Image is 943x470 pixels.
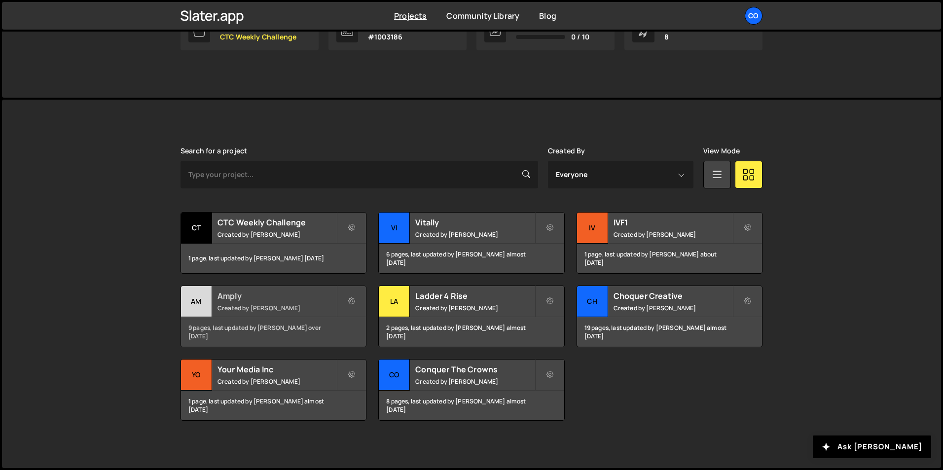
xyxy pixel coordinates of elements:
[577,213,608,244] div: IV
[378,359,564,421] a: Co Conquer The Crowns Created by [PERSON_NAME] 8 pages, last updated by [PERSON_NAME] almost [DATE]
[446,10,519,21] a: Community Library
[378,286,564,347] a: La Ladder 4 Rise Created by [PERSON_NAME] 2 pages, last updated by [PERSON_NAME] almost [DATE]
[415,364,534,375] h2: Conquer The Crowns
[379,244,564,273] div: 6 pages, last updated by [PERSON_NAME] almost [DATE]
[415,230,534,239] small: Created by [PERSON_NAME]
[571,33,589,41] span: 0 / 10
[415,290,534,301] h2: Ladder 4 Rise
[379,286,410,317] div: La
[614,217,732,228] h2: IVF1
[379,317,564,347] div: 2 pages, last updated by [PERSON_NAME] almost [DATE]
[539,10,556,21] a: Blog
[181,212,366,274] a: CT CTC Weekly Challenge Created by [PERSON_NAME] 1 page, last updated by [PERSON_NAME] [DATE]
[181,161,538,188] input: Type your project...
[614,290,732,301] h2: Choquer Creative
[218,290,336,301] h2: Amply
[548,147,585,155] label: Created By
[181,213,212,244] div: CT
[181,360,212,391] div: Yo
[218,304,336,312] small: Created by [PERSON_NAME]
[220,33,296,41] p: CTC Weekly Challenge
[577,317,762,347] div: 19 pages, last updated by [PERSON_NAME] almost [DATE]
[218,364,336,375] h2: Your Media Inc
[379,360,410,391] div: Co
[664,33,712,41] p: 8
[181,317,366,347] div: 9 pages, last updated by [PERSON_NAME] over [DATE]
[181,286,366,347] a: Am Amply Created by [PERSON_NAME] 9 pages, last updated by [PERSON_NAME] over [DATE]
[577,244,762,273] div: 1 page, last updated by [PERSON_NAME] about [DATE]
[218,217,336,228] h2: CTC Weekly Challenge
[218,377,336,386] small: Created by [PERSON_NAME]
[415,377,534,386] small: Created by [PERSON_NAME]
[614,230,732,239] small: Created by [PERSON_NAME]
[181,244,366,273] div: 1 page, last updated by [PERSON_NAME] [DATE]
[379,213,410,244] div: Vi
[181,286,212,317] div: Am
[394,10,427,21] a: Projects
[703,147,740,155] label: View Mode
[378,212,564,274] a: Vi Vitally Created by [PERSON_NAME] 6 pages, last updated by [PERSON_NAME] almost [DATE]
[577,212,762,274] a: IV IVF1 Created by [PERSON_NAME] 1 page, last updated by [PERSON_NAME] about [DATE]
[577,286,608,317] div: Ch
[577,286,762,347] a: Ch Choquer Creative Created by [PERSON_NAME] 19 pages, last updated by [PERSON_NAME] almost [DATE]
[181,359,366,421] a: Yo Your Media Inc Created by [PERSON_NAME] 1 page, last updated by [PERSON_NAME] almost [DATE]
[415,217,534,228] h2: Vitally
[181,147,247,155] label: Search for a project
[368,33,403,41] p: #1003186
[181,391,366,420] div: 1 page, last updated by [PERSON_NAME] almost [DATE]
[379,391,564,420] div: 8 pages, last updated by [PERSON_NAME] almost [DATE]
[614,304,732,312] small: Created by [PERSON_NAME]
[415,304,534,312] small: Created by [PERSON_NAME]
[813,435,931,458] button: Ask [PERSON_NAME]
[218,230,336,239] small: Created by [PERSON_NAME]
